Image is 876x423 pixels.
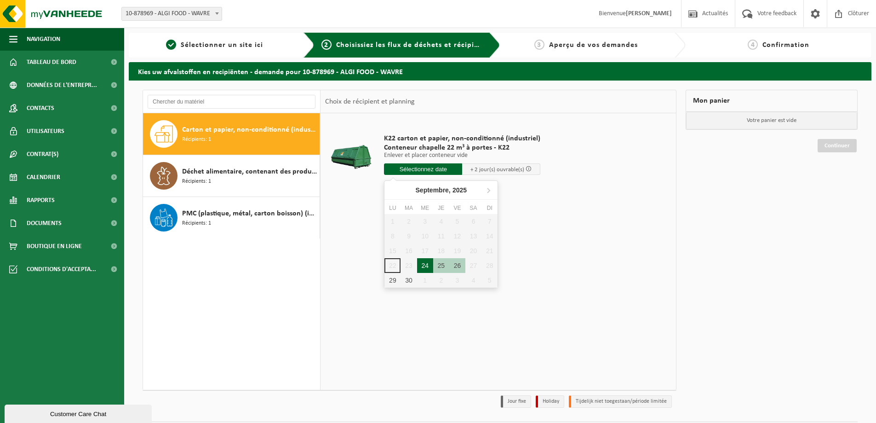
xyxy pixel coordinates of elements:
[5,403,154,423] iframe: chat widget
[122,7,222,20] span: 10-878969 - ALGI FOOD - WAVRE
[121,7,222,21] span: 10-878969 - ALGI FOOD - WAVRE
[129,62,871,80] h2: Kies uw afvalstoffen en recipiënten - demande pour 10-878969 - ALGI FOOD - WAVRE
[27,97,54,120] span: Contacts
[182,219,211,228] span: Récipients: 1
[143,155,320,197] button: Déchet alimentaire, contenant des produits d'origine animale, emballage mélangé (sans verre), cat...
[384,134,540,143] span: K22 carton et papier, non-conditionné (industriel)
[27,28,60,51] span: Navigation
[417,203,433,213] div: Me
[686,90,858,112] div: Mon panier
[27,120,64,143] span: Utilisateurs
[412,183,471,197] div: Septembre,
[470,167,524,173] span: + 2 jour(s) ouvrable(s)
[27,74,97,97] span: Données de l'entrepr...
[449,203,465,213] div: Ve
[27,258,96,281] span: Conditions d'accepta...
[27,235,82,258] span: Boutique en ligne
[569,395,672,408] li: Tijdelijk niet toegestaan/période limitée
[534,40,544,50] span: 3
[433,258,449,273] div: 25
[417,258,433,273] div: 24
[501,395,531,408] li: Jour fixe
[182,124,317,135] span: Carton et papier, non-conditionné (industriel)
[182,208,317,219] span: PMC (plastique, métal, carton boisson) (industriel)
[143,113,320,155] button: Carton et papier, non-conditionné (industriel) Récipients: 1
[27,189,55,212] span: Rapports
[452,187,467,193] i: 2025
[401,273,417,288] div: 30
[321,40,332,50] span: 2
[148,95,315,109] input: Chercher du matériel
[182,166,317,177] span: Déchet alimentaire, contenant des produits d'origine animale, emballage mélangé (sans verre), cat 3
[401,203,417,213] div: Ma
[818,139,857,152] a: Continuer
[166,40,176,50] span: 1
[762,41,809,49] span: Confirmation
[321,90,419,113] div: Choix de récipient et planning
[133,40,296,51] a: 1Sélectionner un site ici
[465,203,481,213] div: Sa
[143,197,320,238] button: PMC (plastique, métal, carton boisson) (industriel) Récipients: 1
[449,258,465,273] div: 26
[27,166,60,189] span: Calendrier
[181,41,263,49] span: Sélectionner un site ici
[686,112,857,129] p: Votre panier est vide
[626,10,672,17] strong: [PERSON_NAME]
[182,135,211,144] span: Récipients: 1
[336,41,489,49] span: Choisissiez les flux de déchets et récipients
[384,143,540,152] span: Conteneur chapelle 22 m³ à portes - K22
[27,212,62,235] span: Documents
[433,203,449,213] div: Je
[384,163,462,175] input: Sélectionnez date
[549,41,638,49] span: Aperçu de vos demandes
[384,273,401,288] div: 29
[182,177,211,186] span: Récipients: 1
[27,143,58,166] span: Contrat(s)
[748,40,758,50] span: 4
[481,203,498,213] div: Di
[536,395,564,408] li: Holiday
[417,273,433,288] div: 1
[384,203,401,213] div: Lu
[433,273,449,288] div: 2
[384,152,540,159] p: Enlever et placer conteneur vide
[449,273,465,288] div: 3
[27,51,76,74] span: Tableau de bord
